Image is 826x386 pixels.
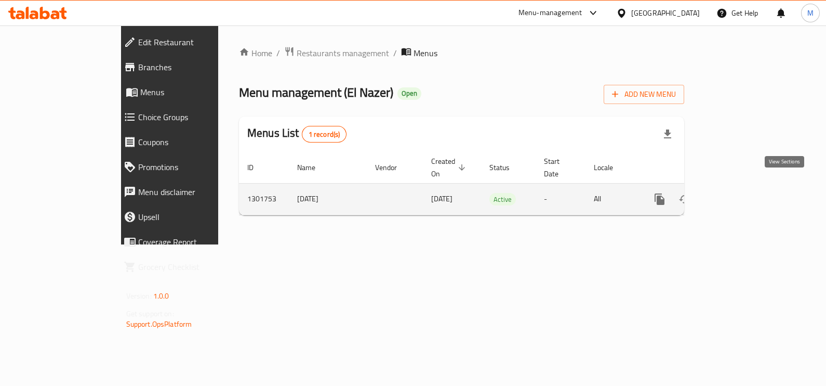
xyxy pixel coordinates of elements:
span: Locale [594,161,627,174]
span: Start Date [544,155,573,180]
span: ID [247,161,267,174]
button: Change Status [672,187,697,212]
th: Actions [639,152,755,184]
div: Menu-management [518,7,582,19]
a: Coupons [115,130,259,155]
a: Coverage Report [115,229,259,254]
div: Total records count [302,126,347,143]
span: Coverage Report [138,236,251,248]
a: Menu disclaimer [115,179,259,204]
td: - [536,183,585,215]
span: Coupons [138,136,251,148]
nav: breadcrumb [239,46,684,60]
a: Grocery Checklist [115,254,259,279]
a: Edit Restaurant [115,30,259,55]
span: 1.0.0 [153,289,169,303]
h2: Menus List [247,125,347,143]
td: 1301753 [239,183,289,215]
span: Promotions [138,161,251,173]
span: Grocery Checklist [138,261,251,273]
span: Vendor [375,161,410,174]
a: Promotions [115,155,259,179]
span: Edit Restaurant [138,36,251,48]
div: Export file [655,122,680,147]
span: Open [397,89,421,98]
span: [DATE] [431,192,452,205]
li: / [276,47,280,59]
span: Menu disclaimer [138,186,251,198]
button: more [647,187,672,212]
span: Upsell [138,211,251,223]
a: Menus [115,80,259,105]
span: Get support on: [126,307,174,320]
table: enhanced table [239,152,755,215]
span: Branches [138,61,251,73]
span: Menus [140,86,251,98]
td: All [585,183,639,215]
span: Add New Menu [612,88,676,101]
div: Open [397,87,421,100]
button: Add New Menu [604,85,684,104]
span: Menus [414,47,437,59]
a: Restaurants management [284,46,389,60]
a: Choice Groups [115,105,259,130]
a: Upsell [115,204,259,229]
span: 1 record(s) [302,130,347,139]
span: Active [489,194,516,205]
span: Status [489,161,523,174]
div: [GEOGRAPHIC_DATA] [631,7,700,19]
span: M [807,7,814,19]
span: Restaurants management [297,47,389,59]
li: / [393,47,397,59]
a: Branches [115,55,259,80]
span: Menu management ( El Nazer ) [239,81,393,104]
a: Support.OpsPlatform [126,317,192,331]
td: [DATE] [289,183,367,215]
span: Created On [431,155,469,180]
span: Version: [126,289,152,303]
span: Choice Groups [138,111,251,123]
span: Name [297,161,329,174]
